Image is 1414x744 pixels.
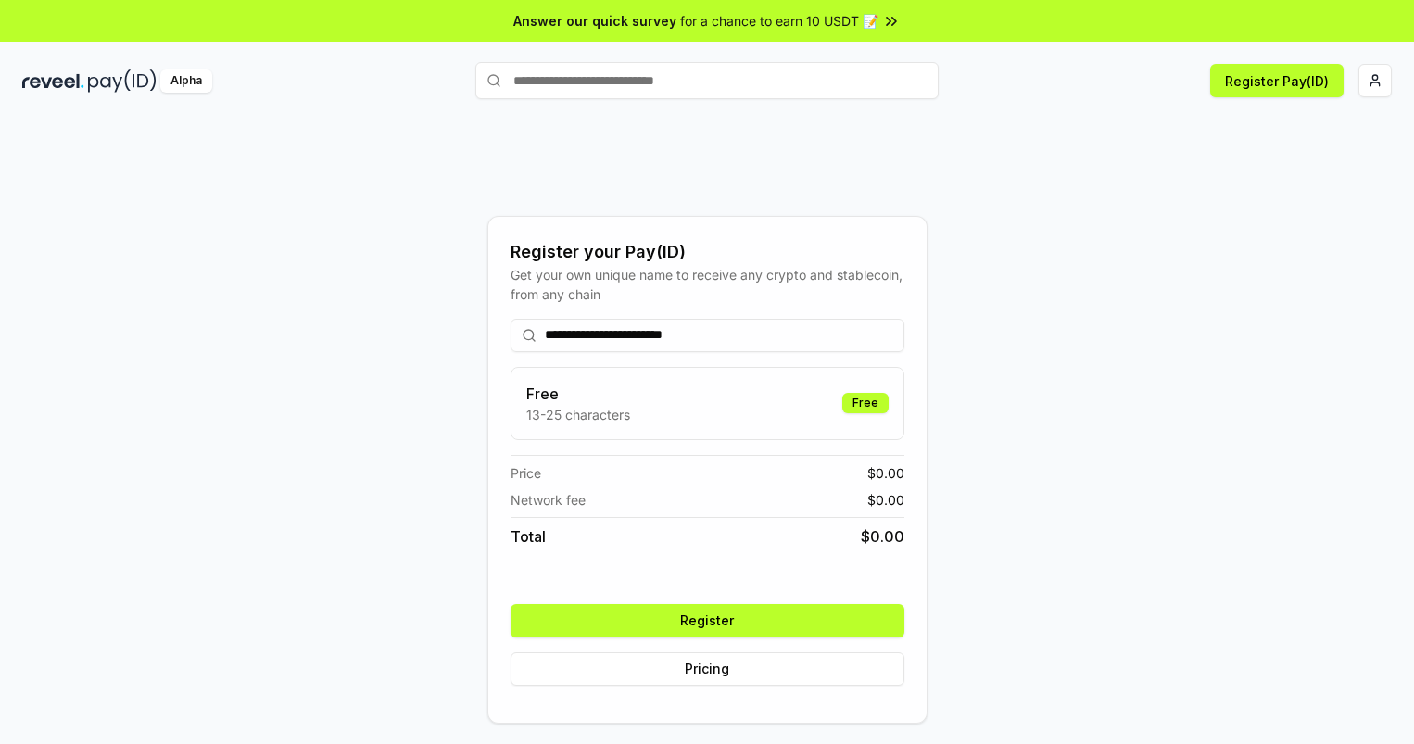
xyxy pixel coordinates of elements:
[511,604,904,637] button: Register
[511,239,904,265] div: Register your Pay(ID)
[867,490,904,510] span: $ 0.00
[867,463,904,483] span: $ 0.00
[842,393,889,413] div: Free
[511,265,904,304] div: Get your own unique name to receive any crypto and stablecoin, from any chain
[511,490,586,510] span: Network fee
[511,463,541,483] span: Price
[526,405,630,424] p: 13-25 characters
[160,69,212,93] div: Alpha
[511,652,904,686] button: Pricing
[22,69,84,93] img: reveel_dark
[861,525,904,548] span: $ 0.00
[513,11,676,31] span: Answer our quick survey
[511,525,546,548] span: Total
[1210,64,1344,97] button: Register Pay(ID)
[680,11,878,31] span: for a chance to earn 10 USDT 📝
[526,383,630,405] h3: Free
[88,69,157,93] img: pay_id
